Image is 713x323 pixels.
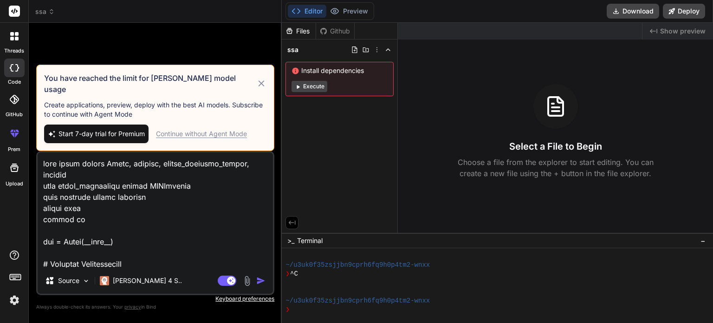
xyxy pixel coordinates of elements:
button: − [699,233,707,248]
span: ~/u3uk0f35zsjjbn9cprh6fq9h0p4tm2-wnxx [285,261,430,270]
span: − [700,236,706,245]
button: Editor [288,5,326,18]
button: Download [607,4,659,19]
button: Deploy [663,4,705,19]
button: Start 7-day trial for Premium [44,125,149,143]
span: privacy [124,304,141,310]
img: Pick Models [82,277,90,285]
p: Source [58,276,79,285]
span: ^C [290,270,298,278]
div: Continue without Agent Mode [156,129,247,138]
span: ❯ [285,270,290,278]
p: Always double-check its answers. Your in Bind [36,303,274,311]
span: Start 7-day trial for Premium [58,129,145,138]
img: Claude 4 Sonnet [100,276,109,285]
img: settings [6,292,22,308]
span: Install dependencies [292,66,388,75]
span: >_ [287,236,294,245]
p: Choose a file from the explorer to start editing. You can create a new file using the + button in... [452,157,660,179]
span: Terminal [297,236,323,245]
button: Preview [326,5,372,18]
label: prem [8,145,20,153]
p: [PERSON_NAME] 4 S.. [113,276,182,285]
label: code [8,78,21,86]
p: Keyboard preferences [36,295,274,303]
span: ❯ [285,305,290,314]
h3: You have reached the limit for [PERSON_NAME] model usage [44,73,256,95]
label: threads [4,47,24,55]
span: Show preview [660,26,706,36]
button: Execute [292,81,327,92]
label: Upload [6,180,23,188]
img: icon [256,276,266,285]
p: Create applications, preview, deploy with the best AI models. Subscribe to continue with Agent Mode [44,100,266,119]
span: ~/u3uk0f35zsjjbn9cprh6fq9h0p4tm2-wnxx [285,297,430,305]
img: attachment [242,276,253,286]
span: ssa [287,45,298,54]
span: ssa [35,7,55,16]
h3: Select a File to Begin [509,140,602,153]
div: Files [282,26,316,36]
div: Github [316,26,354,36]
label: GitHub [6,111,23,119]
textarea: lore ipsum dolors Ametc, adipisc, elitse_doeiusmo_tempor, incidid utla etdol_magnaaliqu enimad MI... [38,152,273,268]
